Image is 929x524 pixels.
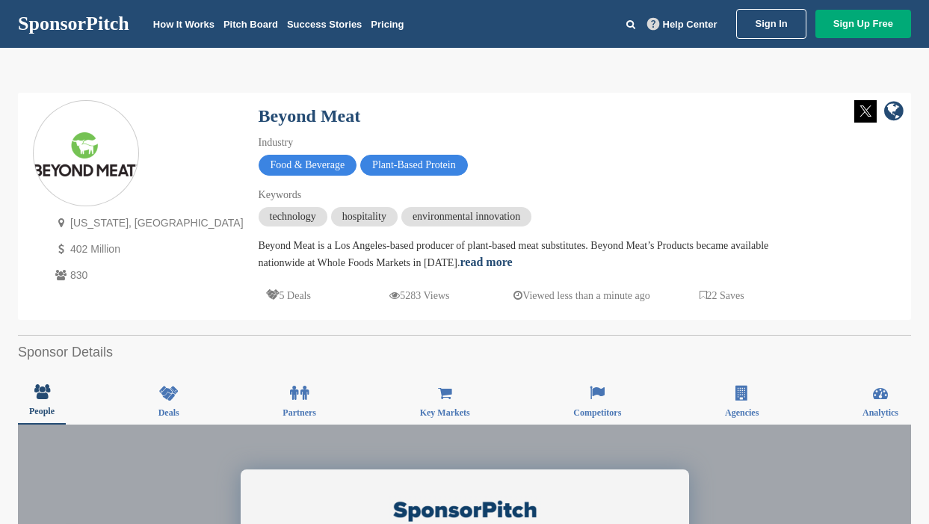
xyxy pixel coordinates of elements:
span: Key Markets [420,408,470,417]
span: Agencies [725,408,759,417]
p: Viewed less than a minute ago [513,286,650,305]
div: Keywords [259,187,782,203]
p: [US_STATE], [GEOGRAPHIC_DATA] [52,214,244,232]
img: Twitter white [854,100,877,123]
a: Sign Up Free [815,10,911,38]
span: People [29,407,55,416]
span: environmental innovation [401,207,531,226]
p: 402 Million [52,240,244,259]
span: Deals [158,408,179,417]
span: Partners [283,408,316,417]
p: 22 Saves [700,286,744,305]
span: Competitors [573,408,621,417]
a: Beyond Meat [259,106,361,126]
a: company link [884,100,904,125]
div: Industry [259,135,782,151]
p: 830 [52,266,244,285]
span: Plant-Based Protein [360,155,468,176]
a: SponsorPitch [18,14,129,34]
a: Help Center [644,16,720,33]
a: Pitch Board [223,19,278,30]
span: hospitality [331,207,398,226]
img: Sponsorpitch & Beyond Meat [34,132,138,176]
span: technology [259,207,327,226]
a: Sign In [736,9,806,39]
a: read more [460,256,513,268]
a: Pricing [371,19,404,30]
p: 5283 Views [389,286,449,305]
div: Beyond Meat is a Los Angeles-based producer of plant-based meat substitutes. Beyond Meat’s Produc... [259,238,782,271]
h2: Sponsor Details [18,342,911,363]
p: 5 Deals [266,286,311,305]
span: Food & Beverage [259,155,357,176]
a: Success Stories [287,19,362,30]
a: How It Works [153,19,214,30]
span: Analytics [862,408,898,417]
